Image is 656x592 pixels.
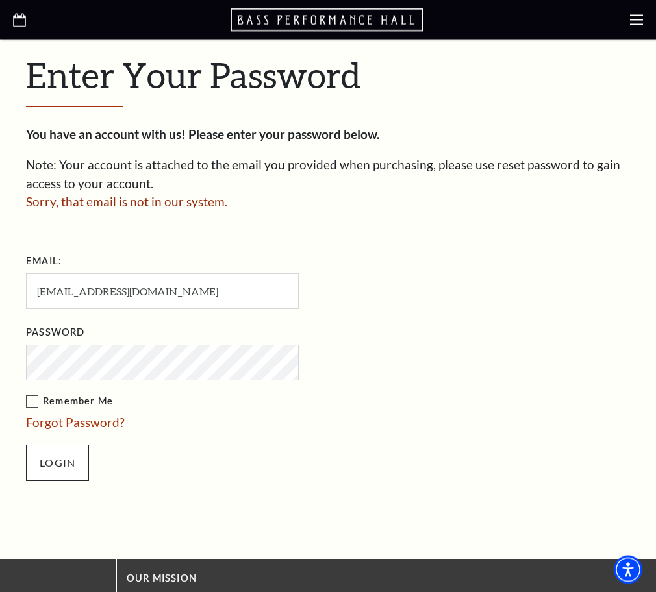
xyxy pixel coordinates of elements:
p: OUR MISSION [127,571,643,587]
span: Sorry, that email is not in our system. [26,194,227,209]
label: Password [26,325,84,341]
a: Open this option [231,6,425,32]
strong: Please enter your password below. [188,127,379,142]
span: Enter Your Password [26,54,360,95]
label: Email: [26,253,62,269]
a: Open this option [13,10,26,29]
strong: You have an account with us! [26,127,186,142]
input: Submit button [26,445,89,481]
div: Accessibility Menu [614,555,642,584]
p: Note: Your account is attached to the email you provided when purchasing, please use reset passwo... [26,156,630,193]
a: Forgot Password? [26,415,125,430]
input: Required [26,273,299,309]
label: Remember Me [26,393,429,410]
